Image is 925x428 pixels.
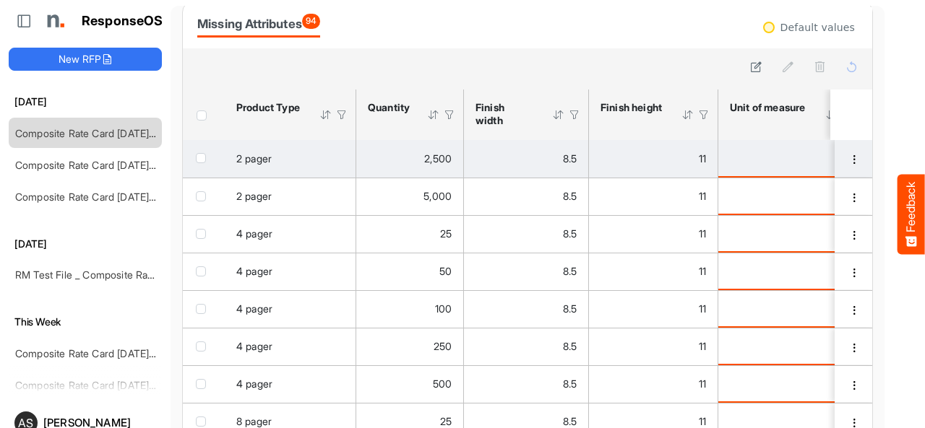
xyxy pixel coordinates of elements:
[699,190,706,202] span: 11
[368,101,408,114] div: Quantity
[183,290,225,328] td: checkbox
[563,415,577,427] span: 8.5
[183,365,225,403] td: checkbox
[563,377,577,390] span: 8.5
[424,152,452,165] span: 2,500
[846,341,862,355] button: dropdownbutton
[846,303,862,318] button: dropdownbutton
[9,236,162,252] h6: [DATE]
[236,377,272,390] span: 4 pager
[236,227,272,240] span: 4 pager
[440,227,452,240] span: 25
[898,174,925,254] button: Feedback
[464,178,589,215] td: 8.5 is template cell Column Header httpsnorthellcomontologiesmapping-rulesmeasurementhasfinishsiz...
[718,140,862,178] td: is template cell Column Header httpsnorthellcomontologiesmapping-rulesmeasurementhasunitofmeasure
[183,140,225,178] td: checkbox
[439,265,452,277] span: 50
[236,415,272,427] span: 8 pager
[835,178,875,215] td: 7ab7c462-8e5a-4582-a0da-49d090082d4c is template cell Column Header
[563,340,577,352] span: 8.5
[356,140,464,178] td: 2500 is template cell Column Header httpsnorthellcomontologiesmapping-rulesorderhasquantity
[563,302,577,315] span: 8.5
[780,22,855,32] div: Default values
[225,253,356,290] td: 4 pager is template cell Column Header product-type
[699,377,706,390] span: 11
[15,268,217,281] a: RM Test File _ Composite Rate Card [DATE]
[435,302,452,315] span: 100
[476,101,533,127] div: Finish width
[835,215,875,253] td: fa7a1668-415a-41e4-b451-77d1ef18a438 is template cell Column Header
[589,140,718,178] td: 11 is template cell Column Header httpsnorthellcomontologiesmapping-rulesmeasurementhasfinishsize...
[699,265,706,277] span: 11
[356,215,464,253] td: 25 is template cell Column Header httpsnorthellcomontologiesmapping-rulesorderhasquantity
[225,290,356,328] td: 4 pager is template cell Column Header product-type
[15,127,186,139] a: Composite Rate Card [DATE]_smaller
[183,328,225,365] td: checkbox
[563,265,577,277] span: 8.5
[697,108,710,121] div: Filter Icon
[563,152,577,165] span: 8.5
[730,101,806,114] div: Unit of measure
[15,191,186,203] a: Composite Rate Card [DATE]_smaller
[197,14,320,34] div: Missing Attributes
[236,101,301,114] div: Product Type
[563,190,577,202] span: 8.5
[699,302,706,315] span: 11
[589,365,718,403] td: 11 is template cell Column Header httpsnorthellcomontologiesmapping-rulesmeasurementhasfinishsize...
[464,140,589,178] td: 8.5 is template cell Column Header httpsnorthellcomontologiesmapping-rulesmeasurementhasfinishsiz...
[440,415,452,427] span: 25
[835,365,875,403] td: e9f41703-edc5-4095-8d04-4cbfb7524269 is template cell Column Header
[563,227,577,240] span: 8.5
[434,340,452,352] span: 250
[225,328,356,365] td: 4 pager is template cell Column Header product-type
[589,178,718,215] td: 11 is template cell Column Header httpsnorthellcomontologiesmapping-rulesmeasurementhasfinishsize...
[9,48,162,71] button: New RFP
[699,152,706,165] span: 11
[15,347,186,359] a: Composite Rate Card [DATE]_smaller
[464,365,589,403] td: 8.5 is template cell Column Header httpsnorthellcomontologiesmapping-rulesmeasurementhasfinishsiz...
[718,178,862,215] td: is template cell Column Header httpsnorthellcomontologiesmapping-rulesmeasurementhasunitofmeasure
[302,14,320,29] span: 94
[589,328,718,365] td: 11 is template cell Column Header httpsnorthellcomontologiesmapping-rulesmeasurementhasfinishsize...
[464,253,589,290] td: 8.5 is template cell Column Header httpsnorthellcomontologiesmapping-rulesmeasurementhasfinishsiz...
[236,340,272,352] span: 4 pager
[464,215,589,253] td: 8.5 is template cell Column Header httpsnorthellcomontologiesmapping-rulesmeasurementhasfinishsiz...
[9,314,162,330] h6: This Week
[699,227,706,240] span: 11
[718,328,862,365] td: is template cell Column Header httpsnorthellcomontologiesmapping-rulesmeasurementhasunitofmeasure
[835,328,875,365] td: e818e76e-8629-41e8-8612-f8573eae1bc1 is template cell Column Header
[183,89,225,140] th: Header checkbox
[601,101,663,114] div: Finish height
[356,290,464,328] td: 100 is template cell Column Header httpsnorthellcomontologiesmapping-rulesorderhasquantity
[846,152,862,167] button: dropdownbutton
[699,340,706,352] span: 11
[335,108,348,121] div: Filter Icon
[846,378,862,393] button: dropdownbutton
[433,377,452,390] span: 500
[183,253,225,290] td: checkbox
[846,191,862,205] button: dropdownbutton
[718,365,862,403] td: is template cell Column Header httpsnorthellcomontologiesmapping-rulesmeasurementhasunitofmeasure
[464,290,589,328] td: 8.5 is template cell Column Header httpsnorthellcomontologiesmapping-rulesmeasurementhasfinishsiz...
[718,215,862,253] td: is template cell Column Header httpsnorthellcomontologiesmapping-rulesmeasurementhasunitofmeasure
[225,178,356,215] td: 2 pager is template cell Column Header product-type
[356,365,464,403] td: 500 is template cell Column Header httpsnorthellcomontologiesmapping-rulesorderhasquantity
[356,328,464,365] td: 250 is template cell Column Header httpsnorthellcomontologiesmapping-rulesorderhasquantity
[464,328,589,365] td: 8.5 is template cell Column Header httpsnorthellcomontologiesmapping-rulesmeasurementhasfinishsiz...
[183,178,225,215] td: checkbox
[835,290,875,328] td: 04ece919-30fb-4b83-82d6-536aab66ca54 is template cell Column Header
[718,253,862,290] td: is template cell Column Header httpsnorthellcomontologiesmapping-rulesmeasurementhasunitofmeasure
[356,178,464,215] td: 5000 is template cell Column Header httpsnorthellcomontologiesmapping-rulesorderhasquantity
[589,253,718,290] td: 11 is template cell Column Header httpsnorthellcomontologiesmapping-rulesmeasurementhasfinishsize...
[568,108,581,121] div: Filter Icon
[40,6,69,35] img: Northell
[225,140,356,178] td: 2 pager is template cell Column Header product-type
[183,215,225,253] td: checkbox
[236,302,272,315] span: 4 pager
[356,253,464,290] td: 50 is template cell Column Header httpsnorthellcomontologiesmapping-rulesorderhasquantity
[236,265,272,277] span: 4 pager
[443,108,456,121] div: Filter Icon
[589,290,718,328] td: 11 is template cell Column Header httpsnorthellcomontologiesmapping-rulesmeasurementhasfinishsize...
[835,140,875,178] td: 4ae038aa-2ef1-429e-a650-21726d45d1e6 is template cell Column Header
[15,159,186,171] a: Composite Rate Card [DATE]_smaller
